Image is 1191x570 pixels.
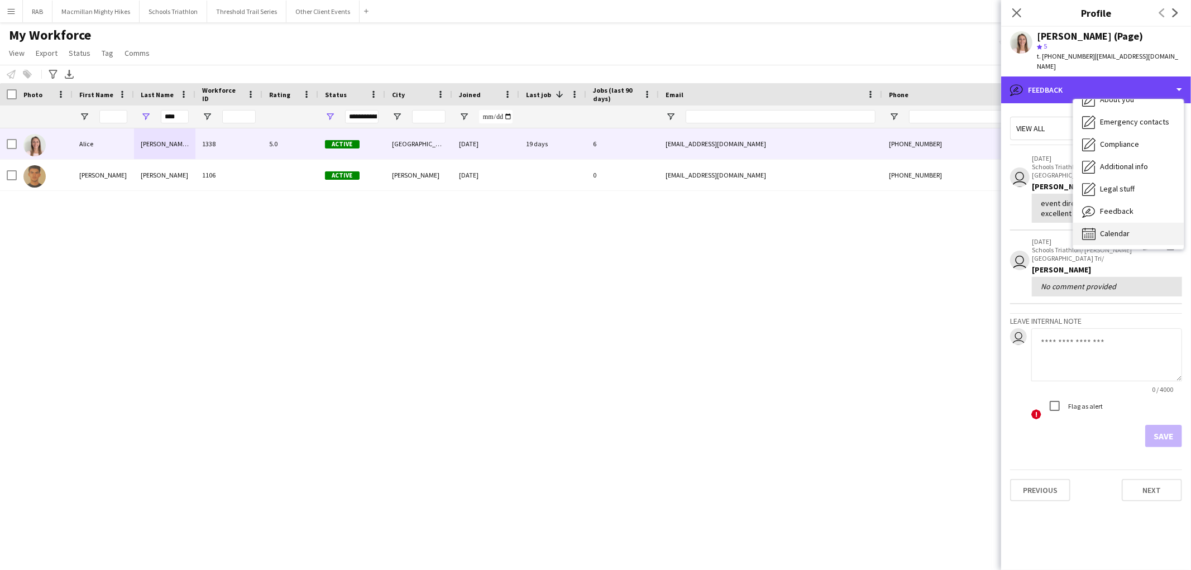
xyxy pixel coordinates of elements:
span: Export [36,48,58,58]
div: [PERSON_NAME] [1032,181,1182,191]
div: No comment provided [1041,281,1173,291]
span: Workforce ID [202,86,242,103]
div: Feedback [1001,76,1191,103]
p: [DATE] [1032,237,1137,246]
span: Last job [526,90,551,99]
div: [PHONE_NUMBER] [882,128,1025,159]
button: Open Filter Menu [202,112,212,122]
div: Compliance [1073,133,1184,156]
button: Open Filter Menu [459,112,469,122]
input: City Filter Input [412,110,446,123]
div: [PERSON_NAME] [73,160,134,190]
div: [PERSON_NAME] [1032,265,1182,275]
a: Tag [97,46,118,60]
span: ! [1031,409,1041,419]
span: Calendar [1100,228,1130,238]
div: [PERSON_NAME] [385,160,452,190]
div: [GEOGRAPHIC_DATA] [385,128,452,159]
div: [PHONE_NUMBER] [882,160,1025,190]
a: View [4,46,29,60]
div: event director for ST. New this year but excellent so far [1041,198,1173,218]
span: My Workforce [9,27,91,44]
span: Active [325,171,360,180]
button: Previous [1010,479,1070,501]
div: Calendar [1073,223,1184,245]
span: 0 / 4000 [1143,385,1182,394]
div: [DATE] [452,160,519,190]
label: Flag as alert [1066,401,1103,410]
button: Open Filter Menu [889,112,899,122]
app-action-btn: Export XLSX [63,68,76,81]
a: Status [64,46,95,60]
span: View [9,48,25,58]
app-action-btn: Advanced filters [46,68,60,81]
span: t. [PHONE_NUMBER] [1037,52,1095,60]
span: View all [1016,123,1045,133]
button: Next [1122,479,1182,501]
span: Compliance [1100,139,1139,149]
button: Macmillan Mighty Hikes [52,1,140,22]
div: Feedback [1073,200,1184,223]
div: About you [1073,89,1184,111]
span: First Name [79,90,113,99]
div: [DATE] [452,128,519,159]
span: Emergency contacts [1100,117,1169,127]
div: Alice [73,128,134,159]
button: RAB [23,1,52,22]
a: Comms [120,46,154,60]
input: Last Name Filter Input [161,110,189,123]
span: Jobs (last 90 days) [593,86,639,103]
img: Alice Paul (Page) [23,134,46,156]
h3: Leave internal note [1010,316,1182,326]
span: Tag [102,48,113,58]
div: 1338 [195,128,262,159]
input: Email Filter Input [686,110,876,123]
span: Photo [23,90,42,99]
span: Feedback [1100,206,1133,216]
p: [DATE] [1032,154,1137,162]
span: About you [1100,94,1134,104]
span: Joined [459,90,481,99]
span: Comms [125,48,150,58]
div: [EMAIL_ADDRESS][DOMAIN_NAME] [659,160,882,190]
div: 1106 [195,160,262,190]
input: Joined Filter Input [479,110,513,123]
span: Email [666,90,683,99]
span: Additional info [1100,161,1148,171]
button: Other Client Events [286,1,360,22]
div: 0 [586,160,659,190]
button: Schools Triathlon [140,1,207,22]
img: James Paul [23,165,46,188]
button: Open Filter Menu [666,112,676,122]
div: 5.0 [262,128,318,159]
div: [PERSON_NAME] [134,160,195,190]
div: Legal stuff [1073,178,1184,200]
span: Legal stuff [1100,184,1135,194]
span: City [392,90,405,99]
span: Active [325,140,360,149]
div: Emergency contacts [1073,111,1184,133]
div: Additional info [1073,156,1184,178]
button: Threshold Trail Series [207,1,286,22]
span: Status [325,90,347,99]
div: 19 days [519,128,586,159]
input: First Name Filter Input [99,110,127,123]
span: Status [69,48,90,58]
div: [PERSON_NAME] (Page) [1037,31,1143,41]
div: [PERSON_NAME] (Page) [134,128,195,159]
p: Schools Triathlon/ [PERSON_NAME][GEOGRAPHIC_DATA] Tri/ [1032,162,1137,179]
div: [EMAIL_ADDRESS][DOMAIN_NAME] [659,128,882,159]
input: Phone Filter Input [909,110,1018,123]
button: Open Filter Menu [79,112,89,122]
input: Workforce ID Filter Input [222,110,256,123]
span: Last Name [141,90,174,99]
span: Rating [269,90,290,99]
button: Open Filter Menu [392,112,402,122]
p: Schools Triathlon/ [PERSON_NAME][GEOGRAPHIC_DATA] Tri/ [1032,246,1137,262]
button: Open Filter Menu [325,112,335,122]
button: Open Filter Menu [141,112,151,122]
div: 6 [586,128,659,159]
a: Export [31,46,62,60]
span: | [EMAIL_ADDRESS][DOMAIN_NAME] [1037,52,1178,70]
h3: Profile [1001,6,1191,20]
